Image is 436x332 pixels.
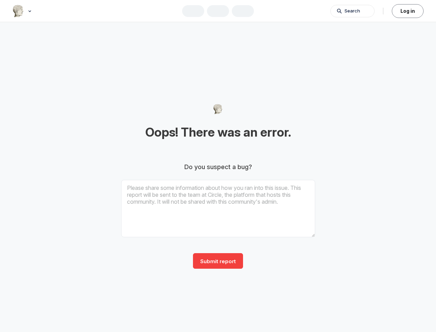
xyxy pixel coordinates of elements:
h4: Do you suspect a bug? [121,162,315,172]
button: Museums as Progress logo [12,4,33,18]
input: Submit report [193,253,243,269]
h1: Oops! There was an error. [121,124,315,140]
button: Search [330,5,375,17]
button: Log in [392,4,424,18]
img: Museums as Progress logo [12,5,24,17]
